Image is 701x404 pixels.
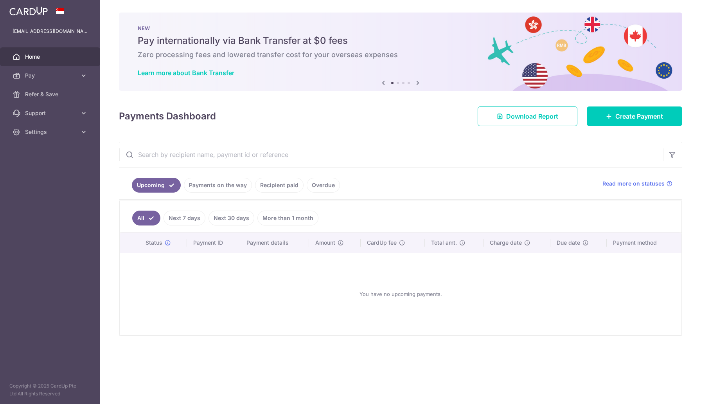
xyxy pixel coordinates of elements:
span: Pay [25,72,77,79]
img: CardUp [9,6,48,16]
div: You have no upcoming payments. [129,260,672,328]
input: Search by recipient name, payment id or reference [119,142,663,167]
a: Learn more about Bank Transfer [138,69,234,77]
span: Download Report [506,112,558,121]
span: Create Payment [615,112,663,121]
a: Recipient paid [255,178,304,193]
a: Next 7 days [164,211,205,225]
span: Total amt. [431,239,457,247]
span: Read more on statuses [602,180,665,188]
th: Payment method [607,233,681,253]
h6: Zero processing fees and lowered transfer cost for your overseas expenses [138,50,663,60]
span: Support [25,109,77,117]
a: Upcoming [132,178,181,193]
p: NEW [138,25,663,31]
a: Create Payment [587,106,682,126]
span: Charge date [490,239,522,247]
span: Settings [25,128,77,136]
th: Payment ID [187,233,240,253]
span: CardUp fee [367,239,397,247]
span: Status [146,239,162,247]
a: Next 30 days [209,211,254,225]
p: [EMAIL_ADDRESS][DOMAIN_NAME] [13,27,88,35]
span: Refer & Save [25,90,77,98]
h4: Payments Dashboard [119,109,216,123]
a: Read more on statuses [602,180,672,188]
h5: Pay internationally via Bank Transfer at $0 fees [138,34,663,47]
a: More than 1 month [257,211,318,225]
a: All [132,211,160,225]
a: Download Report [478,106,577,126]
img: Bank transfer banner [119,13,682,91]
a: Payments on the way [184,178,252,193]
span: Home [25,53,77,61]
a: Overdue [307,178,340,193]
th: Payment details [240,233,309,253]
span: Due date [557,239,580,247]
span: Amount [315,239,335,247]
